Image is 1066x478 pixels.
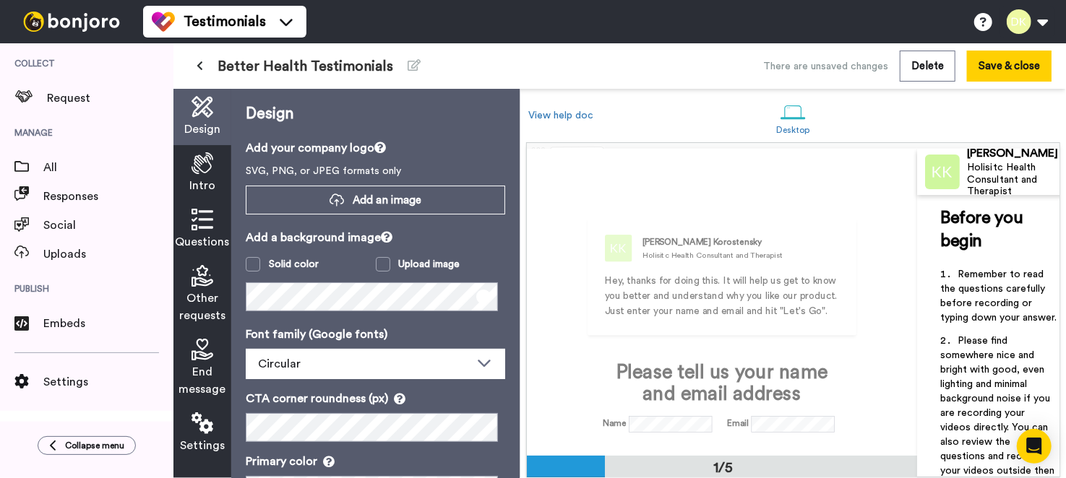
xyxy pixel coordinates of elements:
[43,188,173,205] span: Responses
[528,110,593,121] a: View help doc
[642,251,783,261] div: Holisitc Health Consultant and Therapist
[180,437,225,454] span: Settings
[218,56,393,77] span: Better Health Testimonials
[47,90,173,107] span: Request
[258,358,301,370] span: Circular
[189,177,215,194] span: Intro
[179,290,225,324] span: Other requests
[246,453,505,470] p: Primary color
[43,373,173,391] span: Settings
[603,417,627,430] label: Name
[763,59,888,74] div: There are unsaved changes
[65,440,124,451] span: Collapse menu
[603,362,842,405] div: Please tell us your name and email address
[900,51,955,82] button: Delete
[246,164,505,178] p: SVG, PNG, or JPEG formats only
[246,139,505,157] p: Add your company logo
[179,363,226,398] span: End message
[17,12,126,32] img: bj-logo-header-white.svg
[776,125,810,135] div: Desktop
[769,92,817,142] a: Desktop
[1017,429,1052,464] div: Open Intercom Messenger
[246,229,505,246] p: Add a background image
[940,269,1057,323] span: Remember to read the questions carefully before recording or typing down your answer.
[269,257,319,271] div: Solid color
[246,186,505,214] button: Add an image
[605,276,841,316] span: Hey, thanks for doing this. It will help us get to know you better and understand why you like ou...
[176,233,230,251] span: Questions
[43,159,173,176] span: All
[642,236,783,249] div: [PERSON_NAME] Korostensky
[184,121,220,138] span: Design
[152,10,175,33] img: tm-color.svg
[246,390,505,407] p: CTA corner roundness (px)
[727,417,749,430] label: Email
[43,315,173,332] span: Embeds
[689,458,758,478] div: 1/5
[38,436,136,455] button: Collapse menu
[940,209,1027,250] span: Before you begin
[353,193,421,208] span: Add an image
[184,12,266,32] span: Testimonials
[925,155,960,189] img: Profile Image
[967,51,1052,82] button: Save & close
[43,217,173,234] span: Social
[246,103,505,125] p: Design
[399,257,460,271] div: Upload image
[246,326,505,343] p: Font family (Google fonts)
[43,245,173,263] span: Uploads
[605,235,632,263] img: Holisitc Health Consultant and Therapist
